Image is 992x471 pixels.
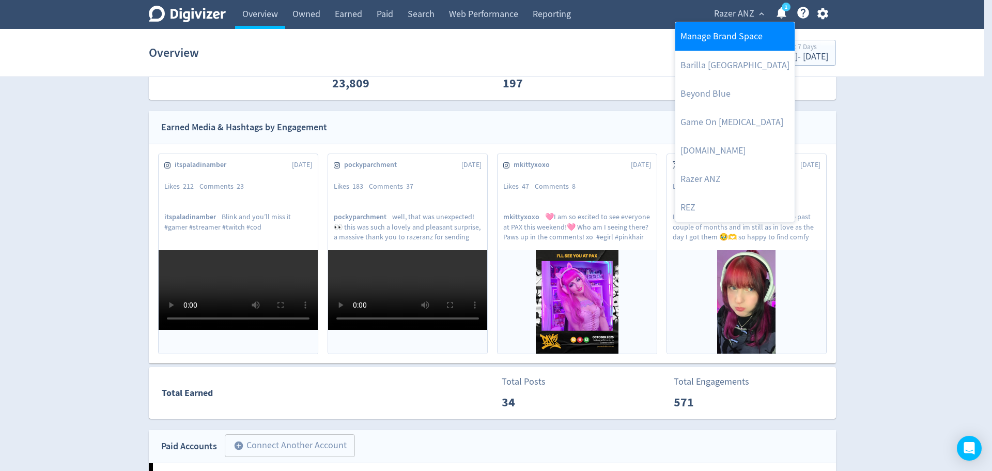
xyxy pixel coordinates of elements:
a: Game On [MEDICAL_DATA] [675,108,795,136]
a: [DOMAIN_NAME] [675,136,795,165]
a: REZ [675,193,795,222]
a: Razer ANZ [675,165,795,193]
a: Manage Brand Space [675,22,795,51]
div: Open Intercom Messenger [957,436,982,461]
a: Beyond Blue [675,80,795,108]
a: Barilla [GEOGRAPHIC_DATA] [675,51,795,80]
